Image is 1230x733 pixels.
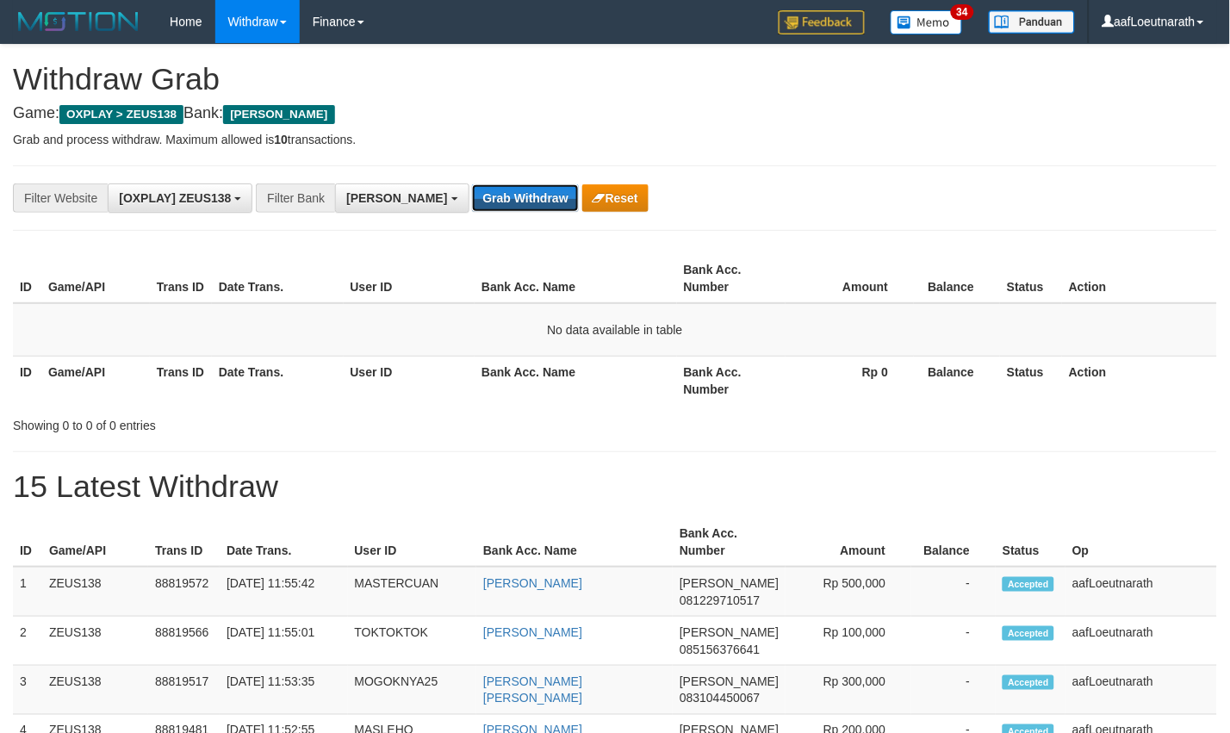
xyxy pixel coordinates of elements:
strong: 10 [274,133,288,146]
th: Rp 0 [786,356,915,405]
th: Bank Acc. Name [475,356,676,405]
span: Copy 085156376641 to clipboard [680,643,760,656]
button: [PERSON_NAME] [335,183,469,213]
td: 2 [13,617,42,666]
th: Amount [786,254,915,303]
h1: 15 Latest Withdraw [13,469,1217,504]
span: Copy 083104450067 to clipboard [680,692,760,705]
th: Op [1065,518,1217,567]
th: Trans ID [150,356,212,405]
div: Filter Website [13,183,108,213]
a: [PERSON_NAME] [483,625,582,639]
span: Accepted [1003,626,1054,641]
td: - [911,567,996,617]
td: MOGOKNYA25 [348,666,477,715]
p: Grab and process withdraw. Maximum allowed is transactions. [13,131,1217,148]
td: [DATE] 11:55:42 [220,567,347,617]
td: aafLoeutnarath [1065,666,1217,715]
th: Status [996,518,1065,567]
span: Copy 081229710517 to clipboard [680,593,760,607]
img: Button%20Memo.svg [891,10,963,34]
th: Status [1000,356,1062,405]
th: User ID [348,518,477,567]
th: Date Trans. [212,356,344,405]
th: Bank Acc. Number [677,254,786,303]
td: [DATE] 11:55:01 [220,617,347,666]
img: panduan.png [989,10,1075,34]
th: User ID [344,356,475,405]
th: Game/API [42,518,148,567]
button: Grab Withdraw [472,184,578,212]
a: [PERSON_NAME] [483,576,582,590]
span: [PERSON_NAME] [680,625,779,639]
td: MASTERCUAN [348,567,477,617]
th: Trans ID [148,518,220,567]
th: Action [1062,356,1217,405]
td: ZEUS138 [42,666,148,715]
td: 88819566 [148,617,220,666]
td: 3 [13,666,42,715]
td: aafLoeutnarath [1065,567,1217,617]
button: Reset [582,184,649,212]
th: Bank Acc. Name [475,254,676,303]
td: Rp 300,000 [786,666,911,715]
th: Game/API [41,356,150,405]
td: 1 [13,567,42,617]
td: 88819572 [148,567,220,617]
td: ZEUS138 [42,567,148,617]
th: Game/API [41,254,150,303]
th: Balance [911,518,996,567]
span: [PERSON_NAME] [346,191,447,205]
h4: Game: Bank: [13,105,1217,122]
span: [PERSON_NAME] [680,576,779,590]
span: Accepted [1003,577,1054,592]
h1: Withdraw Grab [13,62,1217,96]
img: Feedback.jpg [779,10,865,34]
th: User ID [344,254,475,303]
div: Showing 0 to 0 of 0 entries [13,410,500,434]
th: Trans ID [150,254,212,303]
span: [PERSON_NAME] [680,674,779,688]
td: - [911,617,996,666]
span: 34 [951,4,974,20]
th: Amount [786,518,911,567]
td: 88819517 [148,666,220,715]
th: Balance [914,356,1000,405]
th: ID [13,518,42,567]
div: Filter Bank [256,183,335,213]
a: [PERSON_NAME] [PERSON_NAME] [483,674,582,705]
th: Balance [914,254,1000,303]
td: Rp 500,000 [786,567,911,617]
th: Action [1062,254,1217,303]
td: Rp 100,000 [786,617,911,666]
td: - [911,666,996,715]
th: ID [13,254,41,303]
td: ZEUS138 [42,617,148,666]
td: No data available in table [13,303,1217,357]
img: MOTION_logo.png [13,9,144,34]
td: TOKTOKTOK [348,617,477,666]
span: OXPLAY > ZEUS138 [59,105,183,124]
th: Date Trans. [220,518,347,567]
td: [DATE] 11:53:35 [220,666,347,715]
button: [OXPLAY] ZEUS138 [108,183,252,213]
th: Status [1000,254,1062,303]
th: Bank Acc. Number [673,518,786,567]
th: Bank Acc. Name [476,518,673,567]
th: Date Trans. [212,254,344,303]
td: aafLoeutnarath [1065,617,1217,666]
span: [OXPLAY] ZEUS138 [119,191,231,205]
span: Accepted [1003,675,1054,690]
th: Bank Acc. Number [677,356,786,405]
span: [PERSON_NAME] [223,105,334,124]
th: ID [13,356,41,405]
